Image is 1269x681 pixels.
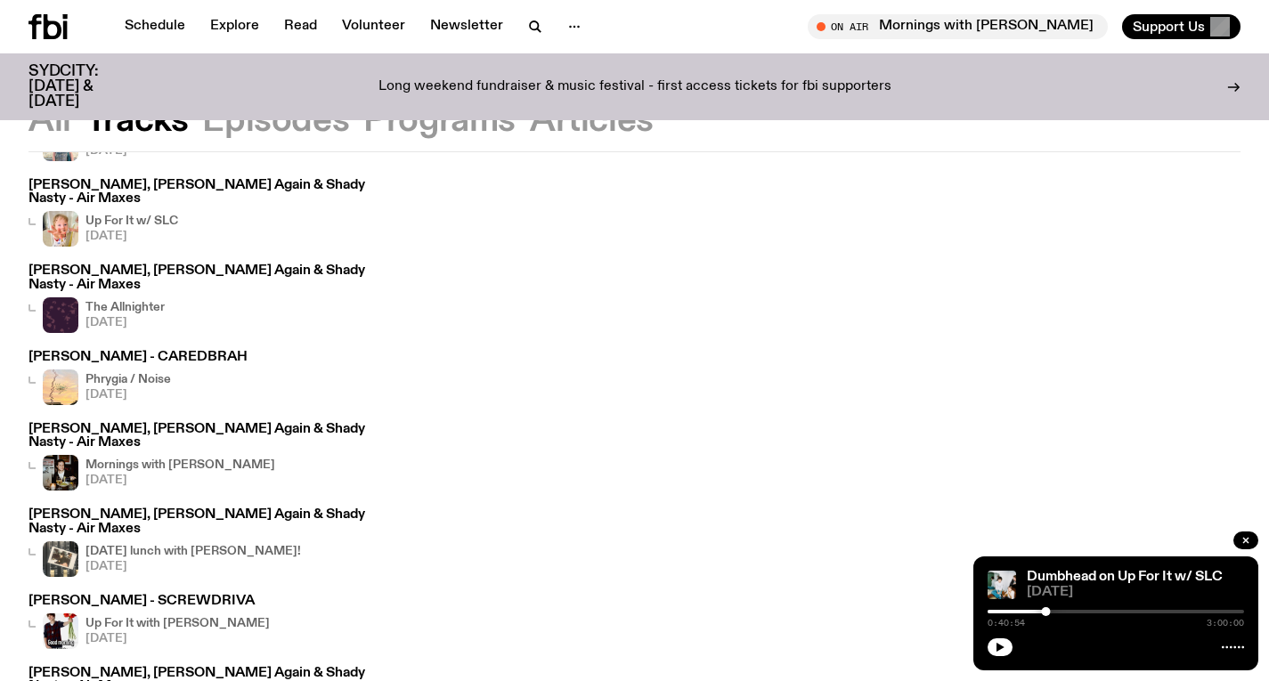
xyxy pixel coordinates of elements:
[85,474,275,486] span: [DATE]
[28,264,370,291] h3: [PERSON_NAME], [PERSON_NAME] Again & Shady Nasty - Air Maxes
[85,561,301,572] span: [DATE]
[85,215,178,227] h4: Up For It w/ SLC
[1027,570,1223,584] a: Dumbhead on Up For It w/ SLC
[1027,586,1244,599] span: [DATE]
[28,351,248,364] h3: [PERSON_NAME] - CAREDBRAH
[28,423,370,490] a: [PERSON_NAME], [PERSON_NAME] Again & Shady Nasty - Air MaxesSam blankly stares at the camera, bri...
[85,546,301,557] h4: [DATE] lunch with [PERSON_NAME]!
[43,541,78,577] img: A polaroid of Ella Avni in the studio on top of the mixer which is also located in the studio.
[1207,619,1244,628] span: 3:00:00
[28,508,370,576] a: [PERSON_NAME], [PERSON_NAME] Again & Shady Nasty - Air MaxesA polaroid of Ella Avni in the studio...
[1122,14,1241,39] button: Support Us
[85,105,189,137] button: Tracks
[85,231,178,242] span: [DATE]
[28,264,370,332] a: [PERSON_NAME], [PERSON_NAME] Again & Shady Nasty - Air MaxesThe Allnighter[DATE]
[28,179,370,247] a: [PERSON_NAME], [PERSON_NAME] Again & Shady Nasty - Air Maxesbaby slcUp For It w/ SLC[DATE]
[85,317,165,328] span: [DATE]
[85,618,270,629] h4: Up For It with [PERSON_NAME]
[28,508,370,535] h3: [PERSON_NAME], [PERSON_NAME] Again & Shady Nasty - Air Maxes
[988,619,1025,628] span: 0:40:54
[28,179,370,206] h3: [PERSON_NAME], [PERSON_NAME] Again & Shady Nasty - Air Maxes
[28,595,270,608] h3: [PERSON_NAME] - SCREWDRIVA
[43,455,78,490] img: Sam blankly stares at the camera, brightly lit by a camera flash wearing a hat collared shirt and...
[28,351,248,405] a: [PERSON_NAME] - CAREDBRAHPhrygia / Noise[DATE]
[331,14,416,39] a: Volunteer
[988,571,1016,599] img: dumbhead 4 slc
[28,105,71,137] button: All
[202,105,349,137] button: Episodes
[1133,19,1205,35] span: Support Us
[43,211,78,247] img: baby slc
[363,105,516,137] button: Programs
[114,14,196,39] a: Schedule
[808,14,1108,39] button: On AirMornings with [PERSON_NAME]
[273,14,328,39] a: Read
[530,105,654,137] button: Articles
[85,374,171,385] h4: Phrygia / Noise
[85,302,165,313] h4: The Allnighter
[199,14,270,39] a: Explore
[85,459,275,471] h4: Mornings with [PERSON_NAME]
[85,389,171,401] span: [DATE]
[85,633,270,645] span: [DATE]
[419,14,514,39] a: Newsletter
[28,423,370,450] h3: [PERSON_NAME], [PERSON_NAME] Again & Shady Nasty - Air Maxes
[28,64,142,109] h3: SYDCITY: [DATE] & [DATE]
[28,595,270,649] a: [PERSON_NAME] - SCREWDRIVAUp For It with [PERSON_NAME][DATE]
[378,79,891,95] p: Long weekend fundraiser & music festival - first access tickets for fbi supporters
